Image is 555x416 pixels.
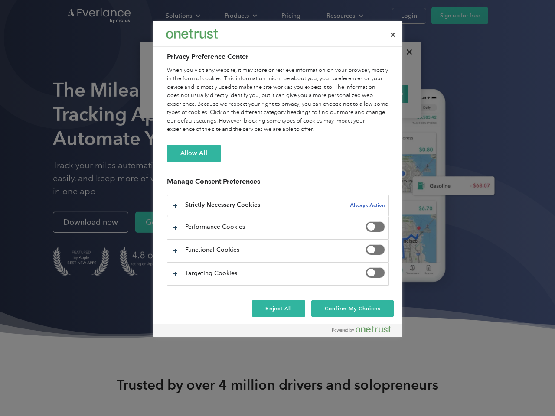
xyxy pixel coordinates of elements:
[167,52,389,62] h2: Privacy Preference Center
[167,145,221,162] button: Allow All
[383,25,402,44] button: Close
[167,177,389,191] h3: Manage Consent Preferences
[166,29,218,38] img: Everlance
[311,300,393,317] button: Confirm My Choices
[332,326,398,337] a: Powered by OneTrust Opens in a new Tab
[153,21,402,337] div: Privacy Preference Center
[332,326,391,333] img: Powered by OneTrust Opens in a new Tab
[153,21,402,337] div: Preference center
[166,25,218,42] div: Everlance
[167,66,389,134] div: When you visit any website, it may store or retrieve information on your browser, mostly in the f...
[252,300,306,317] button: Reject All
